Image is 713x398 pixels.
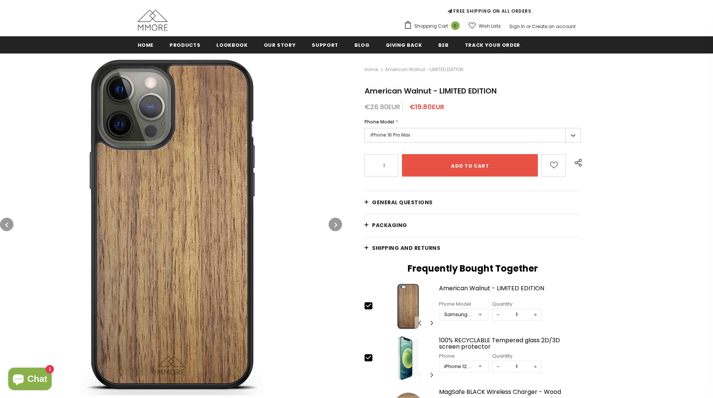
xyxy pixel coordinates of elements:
[532,23,576,30] a: Create an account
[439,285,581,298] a: American Walnut - LIMITED EDITION
[386,36,422,53] a: Giving back
[138,36,154,53] a: Home
[439,337,581,350] a: 100% RECYCLABLE Tempered glass 2D/3D screen protector
[509,23,525,30] a: Sign In
[451,21,460,30] span: 0
[354,42,370,49] span: Blog
[493,309,504,320] span: −
[492,300,542,308] div: Quantity
[264,36,296,53] a: Our Story
[526,23,531,30] span: or
[372,244,440,252] span: Shipping and returns
[6,368,54,392] inbox-online-store-chat: Shopify online store chat
[402,154,538,177] input: Add to cart
[216,36,247,53] a: Lookbook
[404,21,463,32] a: Shopping Cart 0
[372,199,433,206] span: General Questions
[138,42,154,49] span: Home
[465,36,520,53] a: Track your order
[444,311,473,318] div: Samsung Galaxy S25 Plus
[385,65,463,74] span: American Walnut - LIMITED EDITION
[380,335,437,382] img: 100% RECYCLABLE Tempered glass 2D/3D screen protector image 0
[386,42,422,49] span: Giving back
[469,19,501,33] a: Wish Lists
[365,128,581,143] label: iPhone 16 Pro Max
[465,42,520,49] span: Track your order
[380,283,437,330] img: iPhone 5 American Walnut Wood Phone Case
[170,36,200,53] a: Products
[439,352,488,360] div: Phone
[170,42,200,49] span: Products
[312,42,338,49] span: support
[365,86,497,96] span: American Walnut - LIMITED EDITION
[138,10,168,31] img: MMORE Cases
[216,42,247,49] span: Lookbook
[264,42,296,49] span: Our Story
[354,36,370,53] a: Blog
[492,352,542,360] div: Quantity
[530,309,541,320] span: +
[365,191,581,214] a: General Questions
[372,221,407,229] span: PACKAGING
[312,36,338,53] a: support
[365,119,394,125] span: Phone Model
[493,361,504,372] span: −
[438,42,449,49] span: B2B
[365,263,581,274] h2: Frequently Bought Together
[409,102,444,111] span: €19.80EUR
[365,237,581,259] a: Shipping and returns
[439,300,488,308] div: Phone Model
[530,361,541,372] span: +
[438,36,449,53] a: B2B
[414,22,448,30] span: Shopping Cart
[479,22,501,30] span: Wish Lists
[444,363,473,370] div: iPhone 12 Pro Max
[365,65,378,74] a: Home
[365,214,581,236] a: PACKAGING
[365,102,400,111] span: €26.90EUR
